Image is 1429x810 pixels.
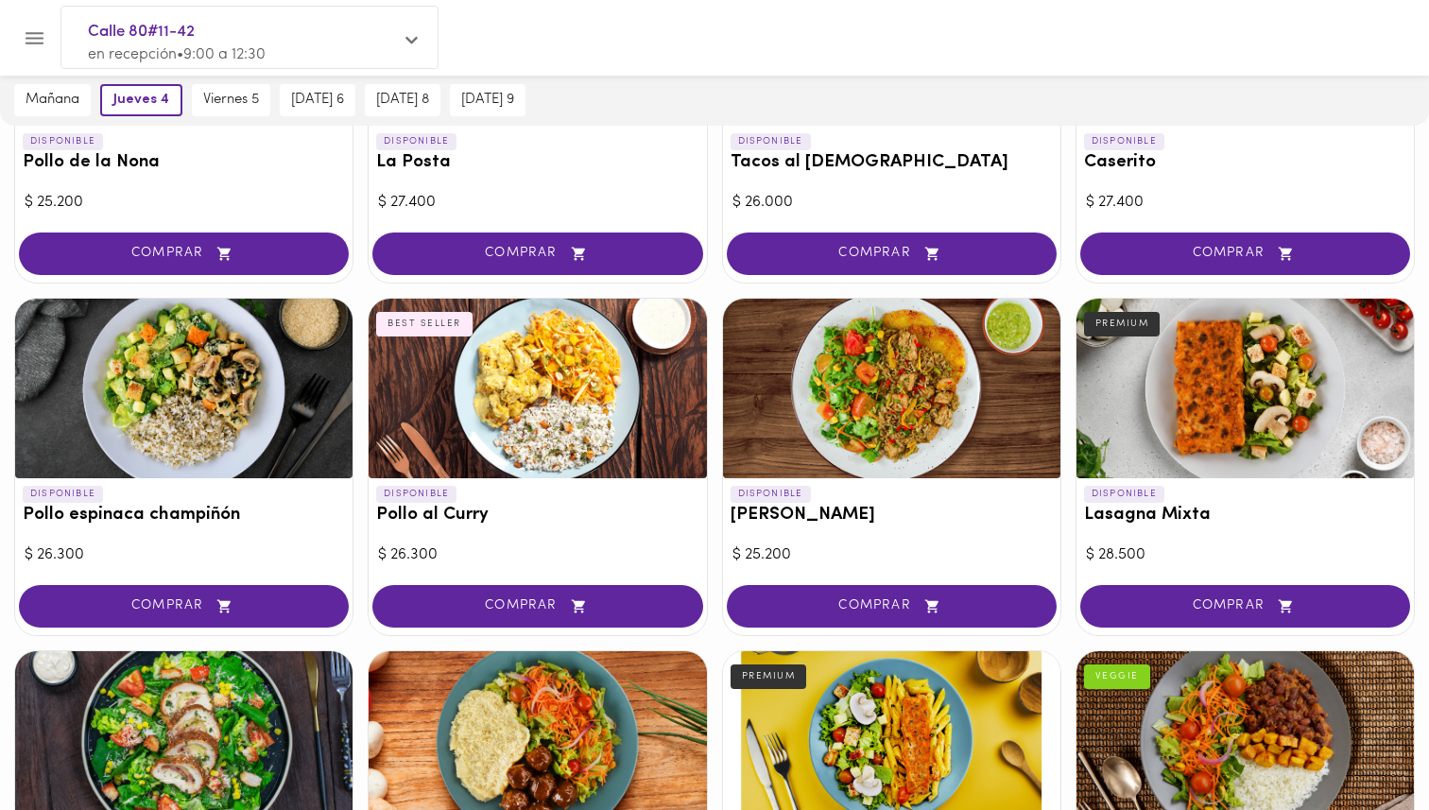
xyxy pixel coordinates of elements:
h3: Lasagna Mixta [1084,506,1406,526]
p: DISPONIBLE [731,133,811,150]
div: PREMIUM [731,664,807,689]
h3: [PERSON_NAME] [731,506,1053,526]
button: COMPRAR [1080,585,1410,628]
button: viernes 5 [192,84,270,116]
div: $ 28.500 [1086,544,1404,566]
div: $ 26.300 [378,544,697,566]
p: DISPONIBLE [1084,486,1164,503]
button: COMPRAR [1080,233,1410,275]
div: Pollo espinaca champiñón [15,299,353,478]
span: COMPRAR [396,598,679,614]
p: DISPONIBLE [731,486,811,503]
button: COMPRAR [372,233,702,275]
p: DISPONIBLE [23,133,103,150]
div: Pollo al Curry [369,299,706,478]
div: VEGGIE [1084,664,1150,689]
p: DISPONIBLE [23,486,103,503]
span: [DATE] 6 [291,92,344,109]
p: DISPONIBLE [376,133,456,150]
button: mañana [14,84,91,116]
div: $ 25.200 [732,544,1051,566]
h3: Pollo de la Nona [23,153,345,173]
h3: Caserito [1084,153,1406,173]
span: en recepción • 9:00 a 12:30 [88,47,266,62]
button: [DATE] 9 [450,84,525,116]
span: COMPRAR [43,246,325,262]
div: $ 26.300 [25,544,343,566]
p: DISPONIBLE [376,486,456,503]
span: COMPRAR [43,598,325,614]
h3: Tacos al [DEMOGRAPHIC_DATA] [731,153,1053,173]
div: Lasagna Mixta [1076,299,1414,478]
span: [DATE] 8 [376,92,429,109]
span: viernes 5 [203,92,259,109]
span: COMPRAR [750,246,1033,262]
h3: Pollo al Curry [376,506,698,526]
button: COMPRAR [727,233,1057,275]
h3: Pollo espinaca champiñón [23,506,345,526]
span: [DATE] 9 [461,92,514,109]
button: [DATE] 8 [365,84,440,116]
p: DISPONIBLE [1084,133,1164,150]
div: Arroz chaufa [723,299,1060,478]
span: COMPRAR [750,598,1033,614]
span: COMPRAR [396,246,679,262]
span: Calle 80#11-42 [88,20,392,44]
button: COMPRAR [19,233,349,275]
button: jueves 4 [100,84,182,116]
button: COMPRAR [727,585,1057,628]
button: Menu [11,15,58,61]
span: jueves 4 [113,92,169,109]
div: $ 27.400 [1086,192,1404,214]
div: $ 27.400 [378,192,697,214]
div: PREMIUM [1084,312,1161,336]
div: $ 25.200 [25,192,343,214]
div: BEST SELLER [376,312,473,336]
button: COMPRAR [19,585,349,628]
span: COMPRAR [1104,598,1386,614]
h3: La Posta [376,153,698,173]
iframe: Messagebird Livechat Widget [1319,700,1410,791]
button: COMPRAR [372,585,702,628]
div: $ 26.000 [732,192,1051,214]
span: mañana [26,92,79,109]
button: [DATE] 6 [280,84,355,116]
span: COMPRAR [1104,246,1386,262]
